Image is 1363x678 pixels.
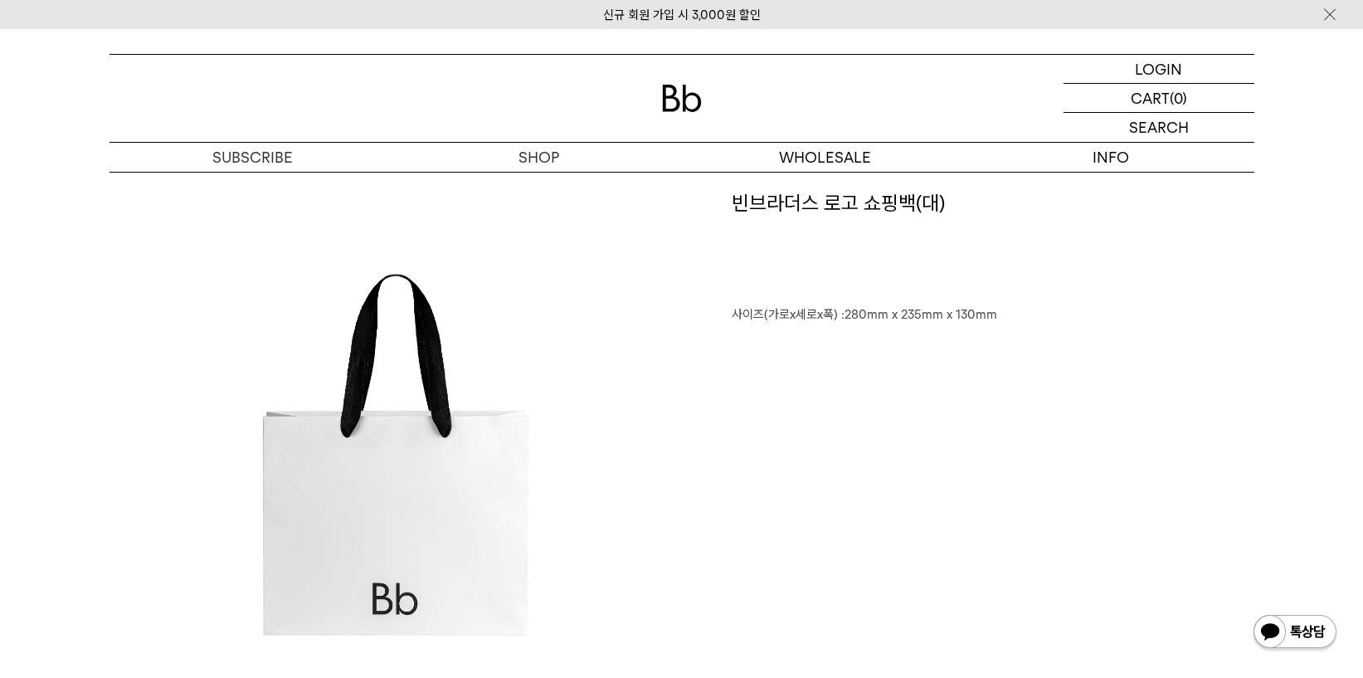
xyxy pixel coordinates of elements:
p: CART [1131,84,1170,112]
p: (0) [1170,84,1187,112]
a: SUBSCRIBE [110,143,396,172]
p: SEARCH [1129,113,1189,142]
p: 사이즈(가로x세로x폭) :280mm x 235mm x 130mm [732,283,1254,325]
a: 신규 회원 가입 시 3,000원 할인 [603,7,761,22]
h1: 빈브라더스 로고 쇼핑백(대) [732,189,1254,284]
img: 카카오톡 채널 1:1 채팅 버튼 [1252,613,1338,653]
a: SHOP [396,143,682,172]
p: INFO [968,143,1254,172]
a: LOGIN [1064,55,1254,84]
p: LOGIN [1135,55,1182,83]
p: WHOLESALE [682,143,968,172]
a: CART (0) [1064,84,1254,113]
img: 로고 [662,85,702,112]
